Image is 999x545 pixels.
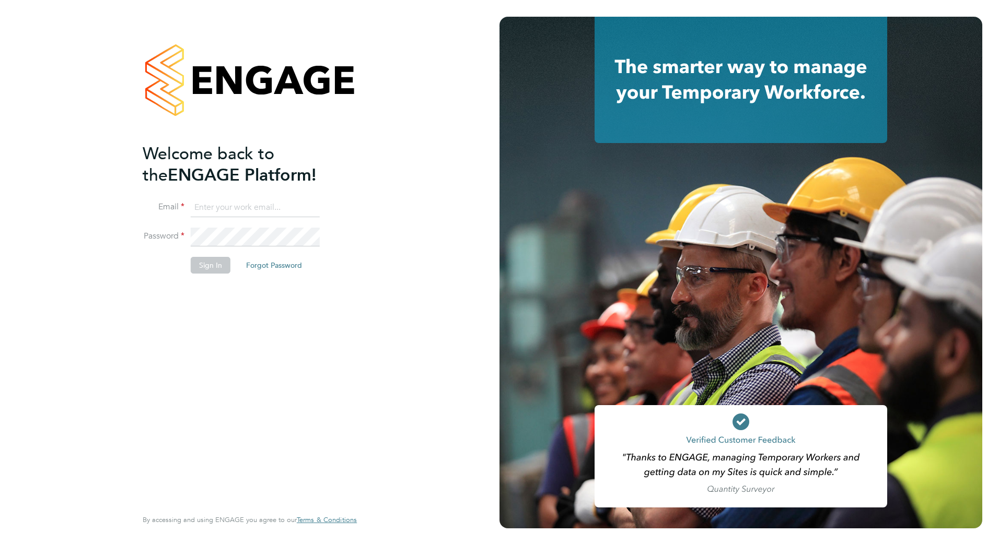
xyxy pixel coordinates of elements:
h2: ENGAGE Platform! [143,143,346,186]
a: Terms & Conditions [297,516,357,524]
button: Sign In [191,257,230,274]
span: Welcome back to the [143,144,274,185]
span: By accessing and using ENGAGE you agree to our [143,515,357,524]
label: Password [143,231,184,242]
input: Enter your work email... [191,198,320,217]
button: Forgot Password [238,257,310,274]
label: Email [143,202,184,212]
